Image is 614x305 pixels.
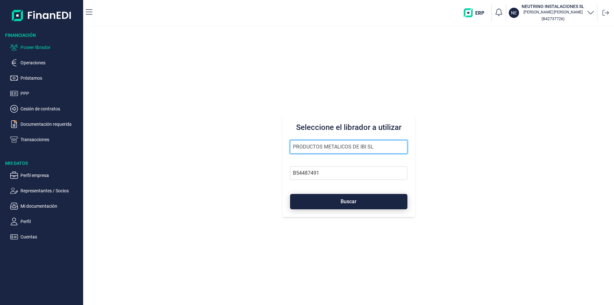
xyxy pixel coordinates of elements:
[20,218,81,225] p: Perfil
[12,5,72,26] img: Logo de aplicación
[10,136,81,143] button: Transacciones
[10,59,81,67] button: Operaciones
[10,233,81,241] button: Cuentas
[290,140,407,154] input: Seleccione la razón social
[541,16,564,21] small: Copiar cif
[20,90,81,97] p: PPP
[522,3,584,10] h3: NEUTRINO INSTALACIONES SL
[10,187,81,195] button: Representantes / Socios
[10,120,81,128] button: Documentación requerida
[10,74,81,82] button: Préstamos
[20,233,81,241] p: Cuentas
[20,202,81,210] p: Mi documentación
[20,44,81,51] p: Poseer librador
[290,166,407,180] input: Busque por NIF
[20,105,81,113] p: Cesión de contratos
[10,172,81,179] button: Perfil empresa
[20,136,81,143] p: Transacciones
[509,3,594,22] button: NENEUTRINO INSTALACIONES SL[PERSON_NAME] [PERSON_NAME](B42737726)
[464,8,489,17] img: erp
[10,202,81,210] button: Mi documentación
[10,105,81,113] button: Cesión de contratos
[10,44,81,51] button: Poseer librador
[522,10,584,15] p: [PERSON_NAME] [PERSON_NAME]
[341,199,357,204] span: Buscar
[290,122,407,132] h3: Seleccione el librador a utilizar
[20,172,81,179] p: Perfil empresa
[20,187,81,195] p: Representantes / Socios
[290,194,407,209] button: Buscar
[20,74,81,82] p: Préstamos
[20,120,81,128] p: Documentación requerida
[10,90,81,97] button: PPP
[20,59,81,67] p: Operaciones
[511,10,517,16] p: NE
[10,218,81,225] button: Perfil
